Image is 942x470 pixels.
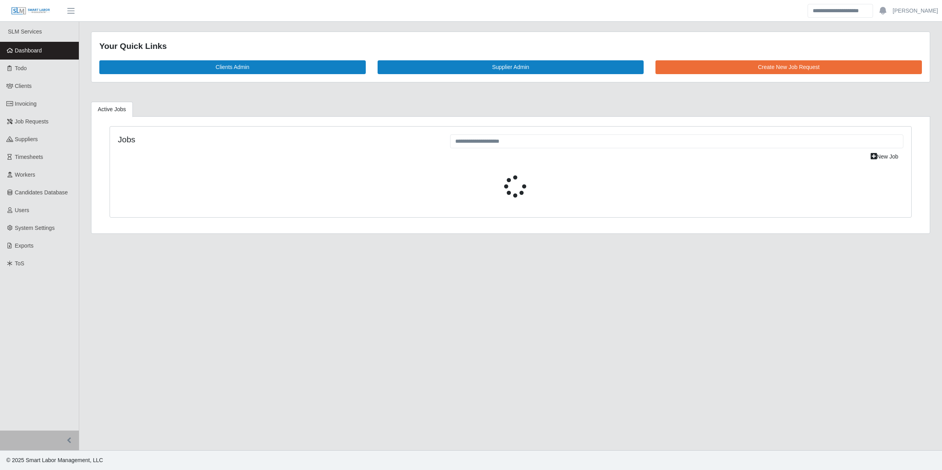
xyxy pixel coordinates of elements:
[893,7,938,15] a: [PERSON_NAME]
[15,172,35,178] span: Workers
[378,60,644,74] a: Supplier Admin
[866,150,903,164] a: New Job
[11,7,50,15] img: SLM Logo
[99,40,922,52] div: Your Quick Links
[808,4,873,18] input: Search
[655,60,922,74] a: Create New Job Request
[15,207,30,213] span: Users
[15,260,24,267] span: ToS
[99,60,366,74] a: Clients Admin
[15,225,55,231] span: System Settings
[15,118,49,125] span: Job Requests
[15,47,42,54] span: Dashboard
[15,65,27,71] span: Todo
[15,242,34,249] span: Exports
[8,28,42,35] span: SLM Services
[91,102,133,117] a: Active Jobs
[15,101,37,107] span: Invoicing
[15,189,68,196] span: Candidates Database
[118,134,438,144] h4: Jobs
[15,154,43,160] span: Timesheets
[15,83,32,89] span: Clients
[6,457,103,463] span: © 2025 Smart Labor Management, LLC
[15,136,38,142] span: Suppliers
